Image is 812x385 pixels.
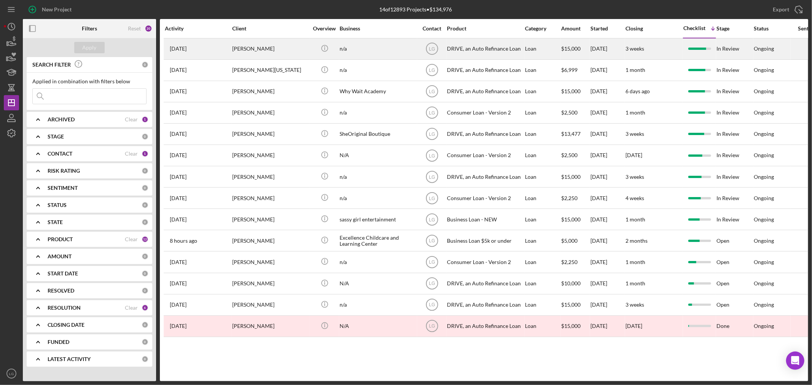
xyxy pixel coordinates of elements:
[561,81,590,102] div: $15,000
[447,81,523,102] div: DRIVE, an Auto Refinance Loan
[447,231,523,251] div: Business Loan $5k or under
[232,209,308,229] div: [PERSON_NAME]
[525,145,560,165] div: Loan
[447,209,523,229] div: Business Loan - NEW
[525,252,560,272] div: Loan
[232,188,308,208] div: [PERSON_NAME]
[23,2,79,17] button: New Project
[447,124,523,144] div: DRIVE, an Auto Refinance Loan
[340,25,416,32] div: Business
[142,61,148,68] div: 0
[48,339,69,345] b: FUNDED
[525,81,560,102] div: Loan
[447,145,523,165] div: Consumer Loan - Version 2
[447,316,523,336] div: DRIVE, an Auto Refinance Loan
[525,60,560,80] div: Loan
[625,130,644,137] time: 3 weeks
[232,145,308,165] div: [PERSON_NAME]
[429,196,435,201] text: LG
[561,252,590,272] div: $2,250
[125,236,138,242] div: Clear
[48,151,72,157] b: CONTACT
[561,274,590,294] div: $10,000
[232,39,308,59] div: [PERSON_NAME]
[48,305,81,311] b: RESOLUTION
[429,46,435,52] text: LG
[525,188,560,208] div: Loan
[48,219,63,225] b: STATE
[232,231,308,251] div: [PERSON_NAME]
[590,60,625,80] div: [DATE]
[429,302,435,308] text: LG
[561,25,590,32] div: Amount
[786,352,804,370] div: Open Intercom Messenger
[165,25,231,32] div: Activity
[590,252,625,272] div: [DATE]
[142,287,148,294] div: 0
[429,153,435,158] text: LG
[754,25,790,32] div: Status
[447,295,523,315] div: DRIVE, an Auto Refinance Loan
[525,167,560,187] div: Loan
[42,2,72,17] div: New Project
[525,231,560,251] div: Loan
[170,174,187,180] time: 2025-07-30 22:03
[340,167,416,187] div: n/a
[340,103,416,123] div: n/a
[716,316,753,336] div: Done
[142,150,148,157] div: 1
[447,274,523,294] div: DRIVE, an Auto Refinance Loan
[142,185,148,191] div: 0
[142,253,148,260] div: 0
[625,88,650,94] time: 6 days ago
[429,110,435,116] text: LG
[232,167,308,187] div: [PERSON_NAME]
[74,42,105,53] button: Apply
[561,209,590,229] div: $15,000
[561,60,590,80] div: $6,999
[561,231,590,251] div: $5,000
[625,173,644,180] time: 3 weeks
[170,280,187,286] time: 2025-08-21 13:58
[716,295,753,315] div: Open
[83,42,97,53] div: Apply
[340,274,416,294] div: N/A
[716,103,753,123] div: In Review
[716,124,753,144] div: In Review
[590,103,625,123] div: [DATE]
[447,167,523,187] div: DRIVE, an Auto Refinance Loan
[170,302,187,308] time: 2025-08-07 16:44
[754,46,774,52] div: Ongoing
[590,274,625,294] div: [DATE]
[170,152,187,158] time: 2025-08-14 21:44
[170,46,187,52] time: 2025-08-13 15:07
[142,236,148,243] div: 12
[232,252,308,272] div: [PERSON_NAME]
[447,252,523,272] div: Consumer Loan - Version 2
[447,103,523,123] div: Consumer Loan - Version 2
[232,81,308,102] div: [PERSON_NAME]
[525,124,560,144] div: Loan
[754,131,774,137] div: Ongoing
[625,259,645,265] time: 1 month
[525,209,560,229] div: Loan
[754,259,774,265] div: Ongoing
[418,25,446,32] div: Contact
[4,366,19,381] button: LG
[340,39,416,59] div: n/a
[145,25,152,32] div: 20
[232,25,308,32] div: Client
[340,209,416,229] div: sassy girl entertainment
[716,39,753,59] div: In Review
[716,60,753,80] div: In Review
[561,295,590,315] div: $15,000
[125,151,138,157] div: Clear
[765,2,808,17] button: Export
[170,131,187,137] time: 2025-07-29 19:38
[142,167,148,174] div: 0
[447,60,523,80] div: DRIVE, an Auto Refinance Loan
[625,109,645,116] time: 1 month
[525,295,560,315] div: Loan
[429,324,435,329] text: LG
[429,238,435,243] text: LG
